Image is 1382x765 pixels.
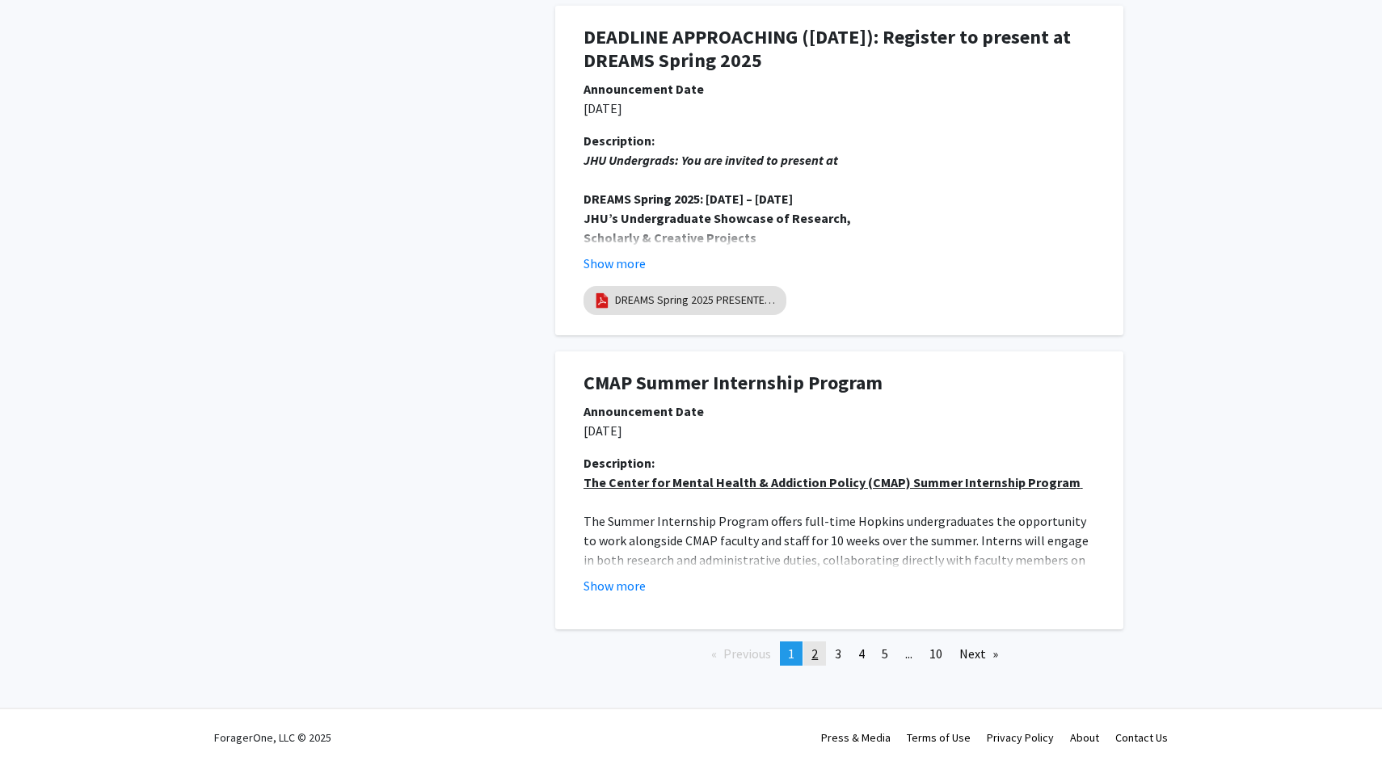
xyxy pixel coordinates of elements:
[811,645,818,662] span: 2
[584,99,1095,118] p: [DATE]
[593,292,611,309] img: pdf_icon.png
[929,645,942,662] span: 10
[584,131,1095,150] div: Description:
[555,641,1123,666] ul: Pagination
[12,692,69,753] iframe: Chat
[584,210,851,226] strong: JHU’s Undergraduate Showcase of Research,
[584,254,646,273] button: Show more
[1115,730,1168,745] a: Contact Us
[584,79,1095,99] div: Announcement Date
[584,474,1081,490] u: The Center for Mental Health & Addiction Policy (CMAP) Summer Internship Program
[858,645,865,662] span: 4
[584,511,1095,589] p: The Summer Internship Program offers full-time Hopkins undergraduates the opportunity to work alo...
[907,730,971,745] a: Terms of Use
[905,645,912,662] span: ...
[584,26,1095,73] h1: DEADLINE APPROACHING ([DATE]): Register to present at DREAMS Spring 2025
[821,730,891,745] a: Press & Media
[1070,730,1099,745] a: About
[951,641,1006,666] a: Next page
[882,645,888,662] span: 5
[584,152,838,168] em: JHU Undergrads: You are invited to present at
[584,401,1095,421] div: Announcement Date
[584,453,1095,473] div: Description:
[987,730,1054,745] a: Privacy Policy
[788,645,794,662] span: 1
[584,229,756,246] strong: Scholarly & Creative Projects
[615,292,777,309] a: DREAMS Spring 2025 PRESENTER Registration
[584,421,1095,440] p: [DATE]
[584,191,793,207] strong: DREAMS Spring 2025: [DATE] – [DATE]
[584,372,1095,395] h1: CMAP Summer Internship Program
[723,645,771,662] span: Previous
[584,576,646,595] button: Show more
[835,645,841,662] span: 3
